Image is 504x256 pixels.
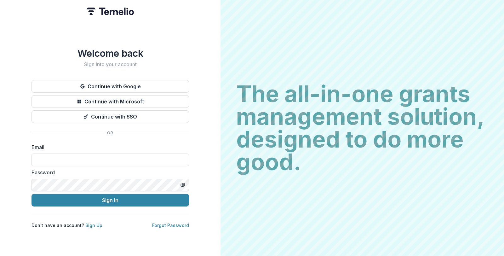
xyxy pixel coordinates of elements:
[31,110,189,123] button: Continue with SSO
[178,180,188,190] button: Toggle password visibility
[152,223,189,228] a: Forgot Password
[31,48,189,59] h1: Welcome back
[31,194,189,207] button: Sign In
[31,80,189,93] button: Continue with Google
[31,169,185,176] label: Password
[85,223,102,228] a: Sign Up
[31,222,102,229] p: Don't have an account?
[87,8,134,15] img: Temelio
[31,61,189,67] h2: Sign into your account
[31,95,189,108] button: Continue with Microsoft
[31,143,185,151] label: Email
